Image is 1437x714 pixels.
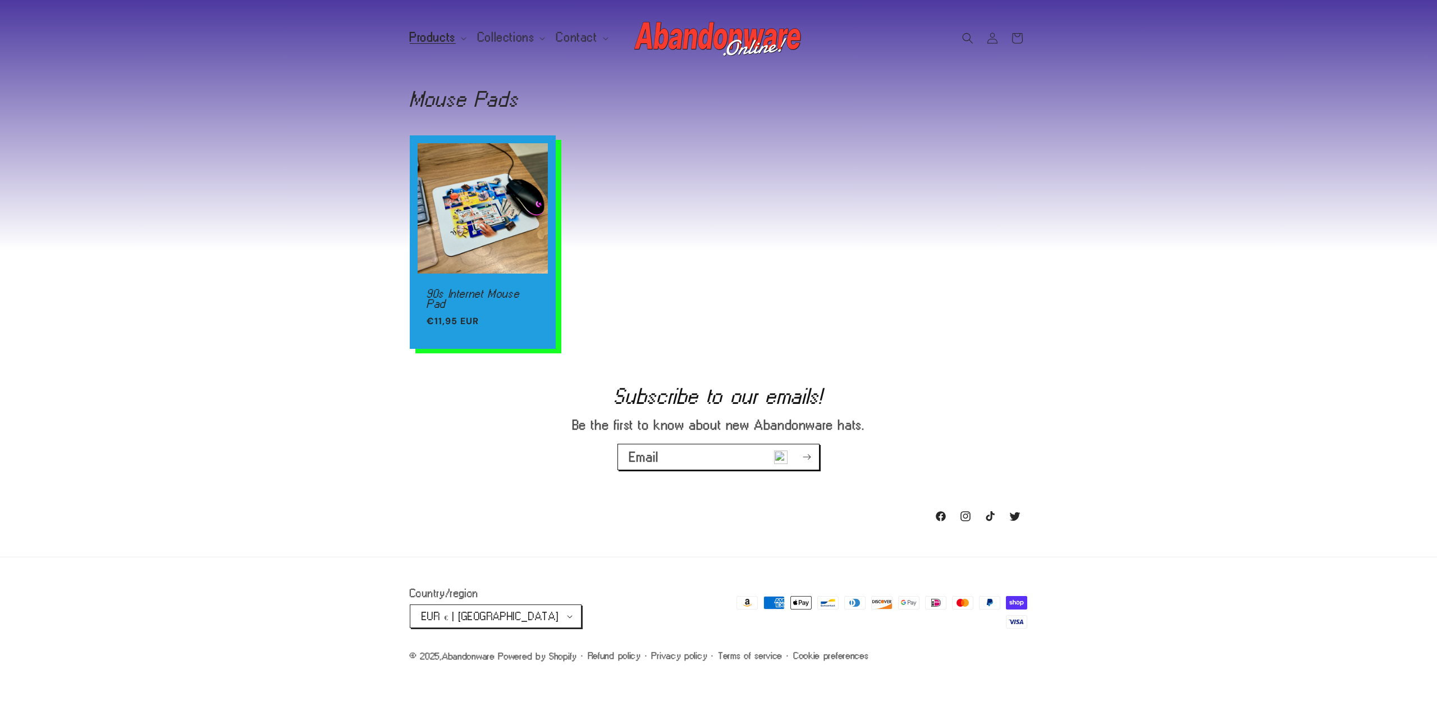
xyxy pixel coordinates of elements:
input: Email [618,444,819,470]
img: npw-badge-icon-locked.svg [774,451,788,464]
button: EUR € | [GEOGRAPHIC_DATA] [410,604,582,628]
a: Abandonware [630,11,807,65]
a: Abandonware [442,651,495,661]
a: Terms of service [718,651,782,661]
summary: Products [403,26,471,49]
a: 90s Internet Mouse Pad [427,289,539,308]
h1: Mouse Pads [410,90,1027,108]
span: Products [410,33,456,43]
a: Privacy policy [652,651,707,661]
img: Abandonware [634,16,803,61]
h2: Subscribe to our emails! [51,387,1386,405]
span: EUR € | [GEOGRAPHIC_DATA] [422,611,559,622]
span: Collections [478,33,535,43]
a: Refund policy [588,651,641,661]
span: Contact [556,33,597,43]
summary: Collections [471,26,550,49]
summary: Contact [550,26,612,49]
a: Cookie preferences [794,651,869,661]
a: Powered by Shopify [498,651,577,661]
h2: Country/region [410,588,582,599]
summary: Search [955,26,980,51]
small: © 2025, [410,651,495,661]
button: Subscribe [794,444,819,470]
p: Be the first to know about new Abandonware hats. [522,417,915,433]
